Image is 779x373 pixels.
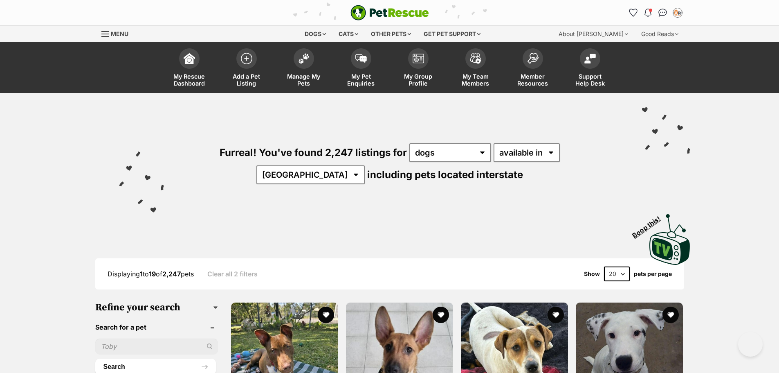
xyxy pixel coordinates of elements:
img: dashboard-icon-eb2f2d2d3e046f16d808141f083e7271f6b2e854fb5c12c21221c1fb7104beca.svg [184,53,195,64]
a: Member Resources [504,44,561,93]
div: Other pets [365,26,417,42]
img: help-desk-icon-fdf02630f3aa405de69fd3d07c3f3aa587a6932b1a1747fa1d2bba05be0121f9.svg [584,54,596,63]
strong: 1 [140,270,143,278]
button: Notifications [642,6,655,19]
a: PetRescue [350,5,429,20]
span: Manage My Pets [285,73,322,87]
ul: Account quick links [627,6,684,19]
div: Dogs [299,26,332,42]
a: Support Help Desk [561,44,619,93]
span: including pets located interstate [367,169,523,181]
strong: 19 [149,270,156,278]
span: Furreal! You've found 2,247 listings for [220,147,407,158]
a: Conversations [656,6,669,19]
a: Menu [101,26,134,41]
span: Support Help Desk [572,73,608,87]
iframe: Help Scout Beacon - Open [738,332,763,357]
a: Add a Pet Listing [218,44,275,93]
button: favourite [663,307,679,323]
span: My Group Profile [400,73,437,87]
img: member-resources-icon-8e73f808a243e03378d46382f2149f9095a855e16c252ad45f914b54edf8863c.svg [527,53,539,64]
img: Heidi McMahon profile pic [673,9,682,17]
button: favourite [318,307,334,323]
a: Favourites [627,6,640,19]
div: About [PERSON_NAME] [553,26,634,42]
img: add-pet-listing-icon-0afa8454b4691262ce3f59096e99ab1cd57d4a30225e0717b998d2c9b9846f56.svg [241,53,252,64]
strong: 2,247 [162,270,181,278]
input: Toby [95,339,218,354]
div: Get pet support [418,26,486,42]
img: pet-enquiries-icon-7e3ad2cf08bfb03b45e93fb7055b45f3efa6380592205ae92323e6603595dc1f.svg [355,54,367,63]
img: group-profile-icon-3fa3cf56718a62981997c0bc7e787c4b2cf8bcc04b72c1350f741eb67cf2f40e.svg [413,54,424,63]
a: Boop this! [649,207,690,267]
span: Menu [111,30,128,37]
div: Cats [333,26,364,42]
a: My Pet Enquiries [332,44,390,93]
span: Add a Pet Listing [228,73,265,87]
a: Clear all 2 filters [207,270,258,278]
button: favourite [548,307,564,323]
a: My Rescue Dashboard [161,44,218,93]
img: team-members-icon-5396bd8760b3fe7c0b43da4ab00e1e3bb1a5d9ba89233759b79545d2d3fc5d0d.svg [470,53,481,64]
span: My Team Members [457,73,494,87]
a: My Team Members [447,44,504,93]
button: favourite [433,307,449,323]
a: My Group Profile [390,44,447,93]
img: PetRescue TV logo [649,214,690,265]
span: Member Resources [514,73,551,87]
button: My account [671,6,684,19]
h3: Refine your search [95,302,218,313]
img: manage-my-pets-icon-02211641906a0b7f246fdf0571729dbe1e7629f14944591b6c1af311fb30b64b.svg [298,53,310,64]
span: Displaying to of pets [108,270,194,278]
img: logo-e224e6f780fb5917bec1dbf3a21bbac754714ae5b6737aabdf751b685950b380.svg [350,5,429,20]
label: pets per page [634,271,672,277]
span: Show [584,271,600,277]
span: My Pet Enquiries [343,73,379,87]
header: Search for a pet [95,323,218,331]
span: Boop this! [631,210,668,239]
img: notifications-46538b983faf8c2785f20acdc204bb7945ddae34d4c08c2a6579f10ce5e182be.svg [644,9,651,17]
img: chat-41dd97257d64d25036548639549fe6c8038ab92f7586957e7f3b1b290dea8141.svg [658,9,667,17]
a: Manage My Pets [275,44,332,93]
span: My Rescue Dashboard [171,73,208,87]
div: Good Reads [635,26,684,42]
